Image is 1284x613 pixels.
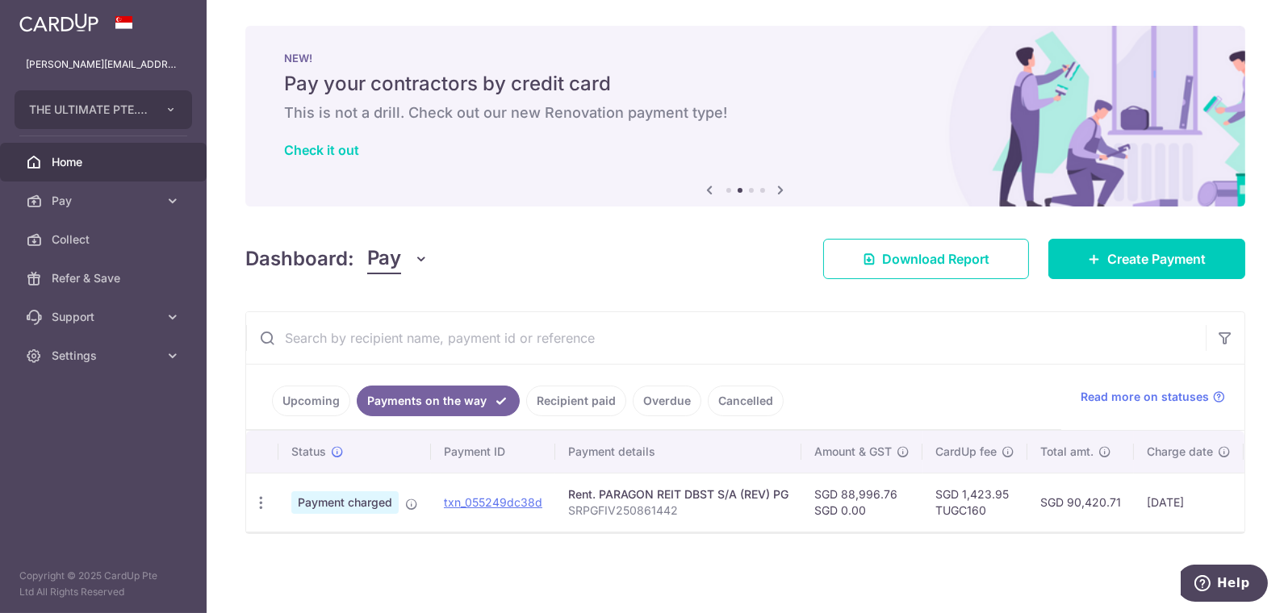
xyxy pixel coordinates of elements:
[814,444,892,460] span: Amount & GST
[26,56,181,73] p: [PERSON_NAME][EMAIL_ADDRESS][DOMAIN_NAME]
[444,495,542,509] a: txn_055249dc38d
[52,193,158,209] span: Pay
[52,231,158,248] span: Collect
[245,26,1245,206] img: Renovation banner
[1147,444,1213,460] span: Charge date
[801,473,922,532] td: SGD 88,996.76 SGD 0.00
[291,444,326,460] span: Status
[882,249,989,269] span: Download Report
[1040,444,1094,460] span: Total amt.
[29,102,148,118] span: THE ULTIMATE PTE. LTD.
[708,386,784,416] a: Cancelled
[272,386,350,416] a: Upcoming
[568,502,788,519] p: SRPGFIV250861442
[431,431,555,473] th: Payment ID
[52,270,158,286] span: Refer & Save
[357,386,520,416] a: Payments on the way
[367,244,429,274] button: Pay
[284,52,1207,65] p: NEW!
[245,244,354,273] h4: Dashboard:
[246,312,1206,364] input: Search by recipient name, payment id or reference
[1027,473,1134,532] td: SGD 90,420.71
[823,239,1029,279] a: Download Report
[555,431,801,473] th: Payment details
[935,444,997,460] span: CardUp fee
[526,386,626,416] a: Recipient paid
[52,348,158,364] span: Settings
[1048,239,1245,279] a: Create Payment
[15,90,192,129] button: THE ULTIMATE PTE. LTD.
[1081,389,1209,405] span: Read more on statuses
[284,103,1207,123] h6: This is not a drill. Check out our new Renovation payment type!
[1134,473,1244,532] td: [DATE]
[1107,249,1206,269] span: Create Payment
[291,491,399,514] span: Payment charged
[633,386,701,416] a: Overdue
[19,13,98,32] img: CardUp
[52,154,158,170] span: Home
[1081,389,1225,405] a: Read more on statuses
[568,486,788,502] div: Rent. PARAGON REIT DBST S/A (REV) PG
[284,142,359,158] a: Check it out
[52,309,158,325] span: Support
[367,244,401,274] span: Pay
[1181,565,1268,605] iframe: Opens a widget where you can find more information
[284,71,1207,97] h5: Pay your contractors by credit card
[922,473,1027,532] td: SGD 1,423.95 TUGC160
